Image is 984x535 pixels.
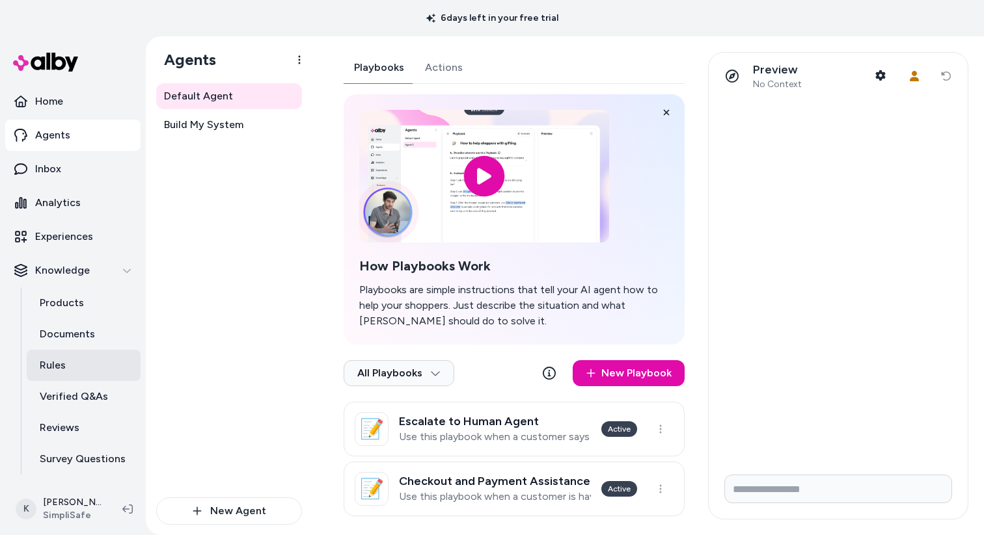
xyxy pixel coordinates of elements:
a: Products [27,287,141,319]
h2: How Playbooks Work [359,258,669,274]
a: Inbox [5,153,141,185]
span: SimpliSafe [43,509,102,522]
p: Documents [40,326,95,342]
div: Active [601,481,637,497]
p: Experiences [35,229,93,244]
button: New Agent [156,497,302,525]
h3: Checkout and Payment Assistance [399,475,591,488]
a: Verified Q&As [27,381,141,412]
a: Reviews [27,412,141,443]
p: Survey Questions [40,451,126,467]
p: Inbox [35,161,61,177]
p: Use this playbook when a customer is having trouble completing the checkout process to purchase t... [399,490,591,503]
div: Active [601,421,637,437]
span: Build My System [164,117,243,133]
a: Default Agent [156,83,302,109]
span: K [16,499,36,519]
span: Default Agent [164,88,233,104]
p: Home [35,94,63,109]
a: Documents [27,319,141,350]
div: 📝 [355,412,389,446]
button: K[PERSON_NAME]SimpliSafe [8,488,112,530]
a: Home [5,86,141,117]
a: Analytics [5,187,141,218]
p: 6 days left in your free trial [418,12,566,25]
p: Preview [753,62,802,77]
p: Analytics [35,195,81,211]
button: Playbooks [344,52,415,83]
p: Products [40,295,84,311]
p: [PERSON_NAME] [43,496,102,509]
span: No Context [753,79,802,90]
a: Build My System [156,112,302,138]
p: Playbooks are simple instructions that tell your AI agent how to help your shoppers. Just describ... [359,282,669,329]
a: Experiences [5,221,141,252]
a: 📝Escalate to Human AgentUse this playbook when a customer says "talk to someone" "talk to a real ... [344,402,685,456]
span: All Playbooks [357,367,441,380]
button: Knowledge [5,255,141,286]
p: Verified Q&As [40,389,108,404]
p: Knowledge [35,263,90,278]
p: Reviews [40,420,79,436]
h3: Escalate to Human Agent [399,415,591,428]
h1: Agents [154,50,216,70]
div: 📝 [355,472,389,506]
a: New Playbook [573,360,685,386]
a: Survey Questions [27,443,141,475]
button: Actions [415,52,473,83]
p: Use this playbook when a customer says "talk to someone" "talk to a real person" "speak with cust... [399,430,591,443]
p: Rules [40,358,66,373]
a: Agents [5,120,141,151]
p: Agents [35,127,70,143]
img: alby Logo [13,53,78,72]
a: Rules [27,350,141,381]
input: Write your prompt here [724,475,952,503]
a: 📝Checkout and Payment AssistanceUse this playbook when a customer is having trouble completing th... [344,462,685,516]
button: All Playbooks [344,360,454,386]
